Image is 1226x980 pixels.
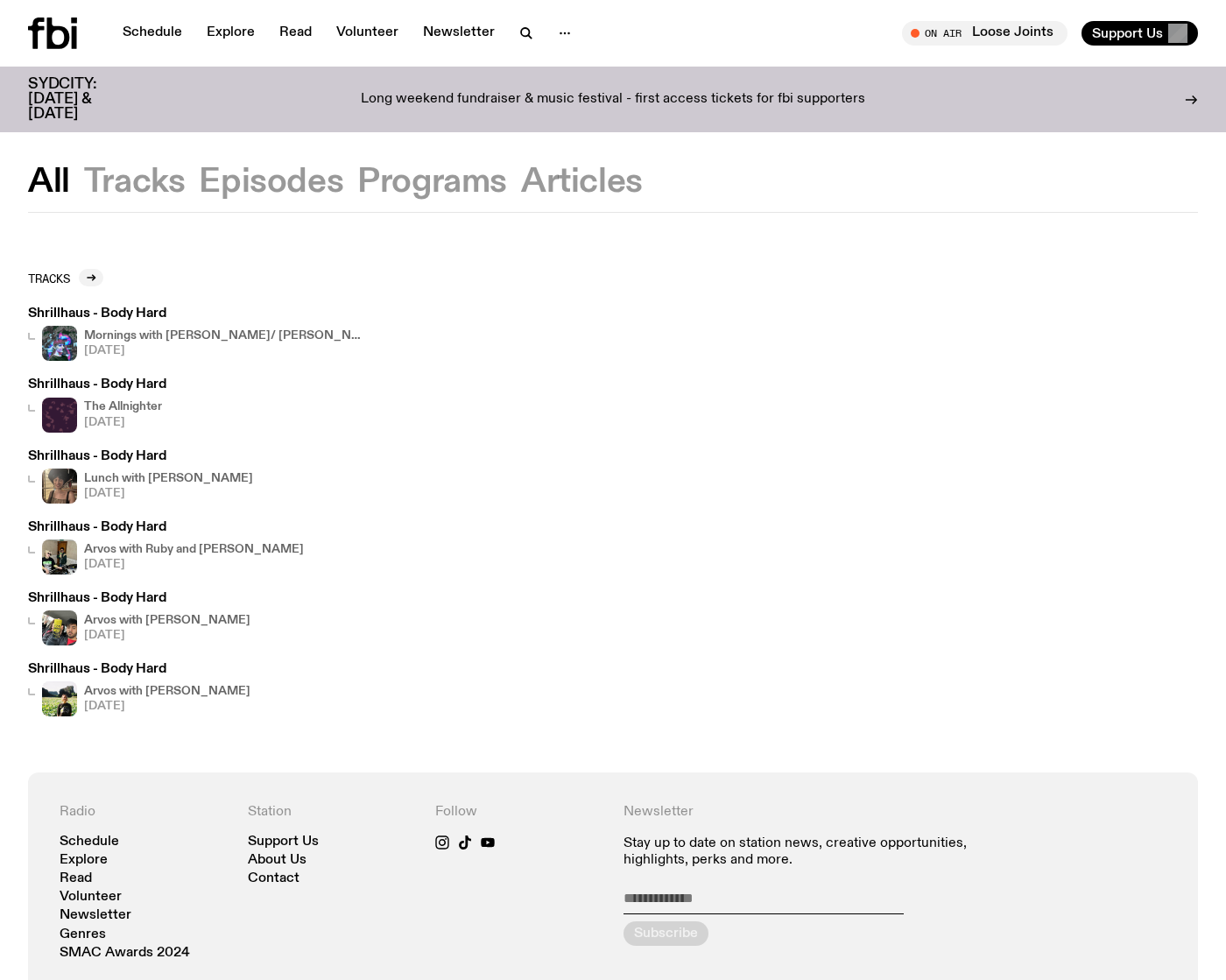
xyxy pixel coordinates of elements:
[412,21,505,46] a: Newsletter
[84,615,250,626] h4: Arvos with [PERSON_NAME]
[28,378,166,391] h3: Shrillhaus - Body Hard
[84,701,250,712] span: [DATE]
[84,630,250,641] span: [DATE]
[248,872,299,885] a: Contact
[28,271,70,285] h2: Tracks
[28,450,253,504] a: Shrillhaus - Body HardLunch with [PERSON_NAME][DATE]
[28,663,250,716] a: Shrillhaus - Body HardBri is smiling and wearing a black t-shirt. She is standing in front of a l...
[196,21,265,46] a: Explore
[84,330,364,342] h4: Mornings with [PERSON_NAME]/ [PERSON_NAME] Takes on Sp*t*fy
[361,92,865,108] p: Long weekend fundraiser & music festival - first access tickets for fbi supporters
[28,307,364,321] h3: Shrillhaus - Body Hard
[28,269,103,286] a: Tracks
[28,521,304,534] h3: Shrillhaus - Body Hard
[84,559,304,570] span: [DATE]
[84,401,162,412] h4: The Allnighter
[28,378,166,432] a: Shrillhaus - Body HardThe Allnighter[DATE]
[248,804,415,821] h4: Station
[84,473,253,484] h4: Lunch with [PERSON_NAME]
[28,166,70,198] button: All
[28,521,304,575] a: Shrillhaus - Body HardRuby wears a Collarbones t shirt and pretends to play the DJ decks, Al sing...
[84,488,253,499] span: [DATE]
[84,417,162,428] span: [DATE]
[435,804,602,821] h4: Follow
[28,592,250,605] h3: Shrillhaus - Body Hard
[248,854,306,867] a: About Us
[60,947,190,960] a: SMAC Awards 2024
[248,835,319,849] a: Support Us
[60,835,119,849] a: Schedule
[28,663,250,676] h3: Shrillhaus - Body Hard
[326,21,409,46] a: Volunteer
[84,345,364,356] span: [DATE]
[199,166,343,198] button: Episodes
[28,592,250,645] a: Shrillhaus - Body HardArvos with [PERSON_NAME][DATE]
[28,450,253,463] h3: Shrillhaus - Body Hard
[28,77,140,122] h3: SYDCITY: [DATE] & [DATE]
[42,681,77,716] img: Bri is smiling and wearing a black t-shirt. She is standing in front of a lush, green field. Ther...
[624,921,708,946] button: Subscribe
[60,891,122,904] a: Volunteer
[84,544,304,555] h4: Arvos with Ruby and [PERSON_NAME]
[60,928,106,941] a: Genres
[84,686,250,697] h4: Arvos with [PERSON_NAME]
[624,835,978,869] p: Stay up to date on station news, creative opportunities, highlights, perks and more.
[60,909,131,922] a: Newsletter
[60,854,108,867] a: Explore
[269,21,322,46] a: Read
[902,21,1067,46] button: On AirLoose Joints
[28,307,364,361] a: Shrillhaus - Body HardMornings with [PERSON_NAME]/ [PERSON_NAME] Takes on Sp*t*fy[DATE]
[84,166,186,198] button: Tracks
[1092,25,1163,41] span: Support Us
[60,804,227,821] h4: Radio
[521,166,643,198] button: Articles
[357,166,507,198] button: Programs
[1082,21,1198,46] button: Support Us
[112,21,193,46] a: Schedule
[624,804,978,821] h4: Newsletter
[42,539,77,575] img: Ruby wears a Collarbones t shirt and pretends to play the DJ decks, Al sings into a pringles can....
[60,872,92,885] a: Read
